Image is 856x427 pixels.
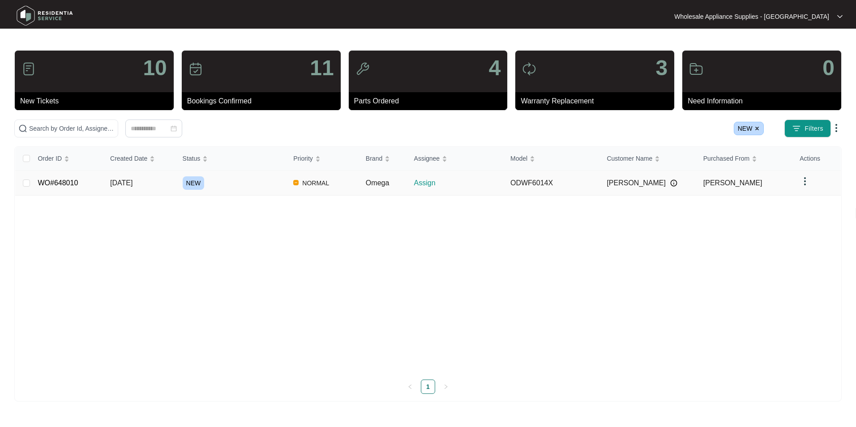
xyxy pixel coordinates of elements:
[18,124,27,133] img: search-icon
[489,57,501,79] p: 4
[696,147,792,171] th: Purchased From
[414,178,503,188] p: Assign
[355,62,370,76] img: icon
[503,171,599,196] td: ODWF6014X
[366,154,382,163] span: Brand
[703,179,762,187] span: [PERSON_NAME]
[183,176,205,190] span: NEW
[607,154,652,163] span: Customer Name
[670,179,677,187] img: Info icon
[188,62,203,76] img: icon
[800,176,810,187] img: dropdown arrow
[607,178,666,188] span: [PERSON_NAME]
[439,380,453,394] button: right
[521,96,674,107] p: Warranty Replacement
[293,154,313,163] span: Priority
[503,147,599,171] th: Model
[414,154,440,163] span: Assignee
[831,123,842,133] img: dropdown arrow
[29,124,114,133] input: Search by Order Id, Assignee Name, Customer Name, Brand and Model
[299,178,333,188] span: NORMAL
[510,154,527,163] span: Model
[407,384,413,389] span: left
[359,147,407,171] th: Brand
[38,154,62,163] span: Order ID
[187,96,341,107] p: Bookings Confirmed
[21,62,36,76] img: icon
[421,380,435,393] a: 1
[837,14,843,19] img: dropdown arrow
[183,154,201,163] span: Status
[403,380,417,394] li: Previous Page
[38,179,78,187] a: WO#648010
[286,147,359,171] th: Priority
[175,147,287,171] th: Status
[689,62,703,76] img: icon
[310,57,334,79] p: 11
[403,380,417,394] button: left
[792,147,841,171] th: Actions
[784,120,831,137] button: filter iconFilters
[110,154,147,163] span: Created Date
[13,2,76,29] img: residentia service logo
[754,126,760,131] img: close icon
[688,96,841,107] p: Need Information
[103,147,175,171] th: Created Date
[522,62,536,76] img: icon
[354,96,508,107] p: Parts Ordered
[599,147,696,171] th: Customer Name
[20,96,174,107] p: New Tickets
[443,384,449,389] span: right
[655,57,668,79] p: 3
[30,147,103,171] th: Order ID
[143,57,167,79] p: 10
[805,124,823,133] span: Filters
[110,179,133,187] span: [DATE]
[703,154,749,163] span: Purchased From
[792,124,801,133] img: filter icon
[293,180,299,185] img: Vercel Logo
[439,380,453,394] li: Next Page
[734,122,764,135] span: NEW
[822,57,835,79] p: 0
[366,179,389,187] span: Omega
[407,147,503,171] th: Assignee
[674,12,829,21] p: Wholesale Appliance Supplies - [GEOGRAPHIC_DATA]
